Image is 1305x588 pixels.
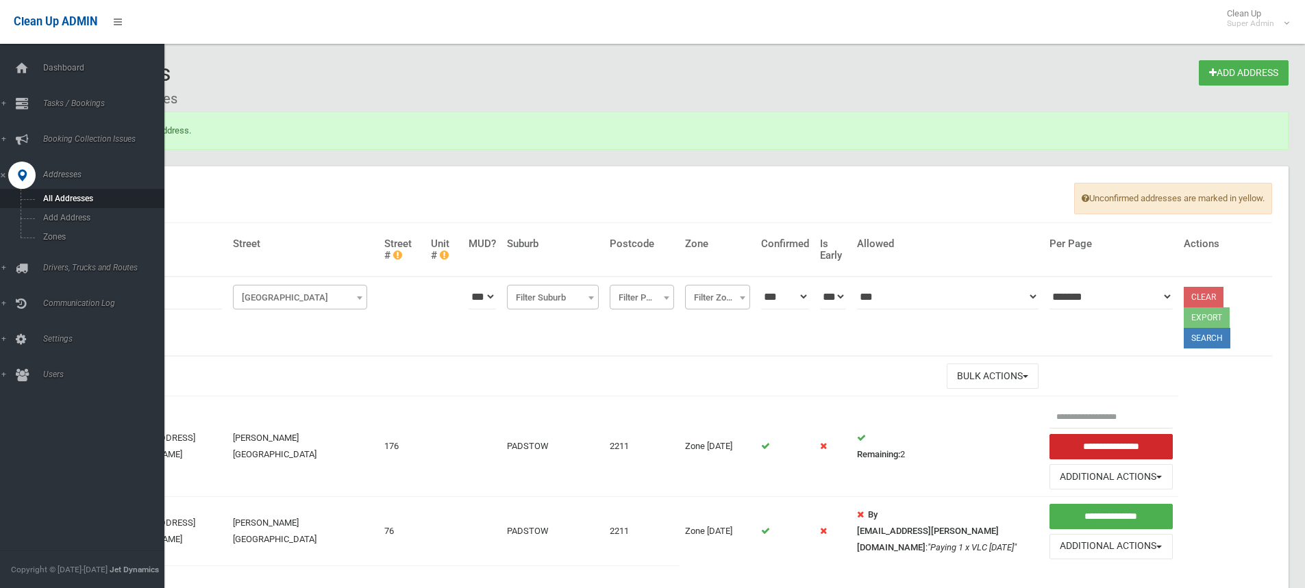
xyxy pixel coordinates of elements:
span: Copyright © [DATE]-[DATE] [11,565,108,574]
td: Zone [DATE] [680,497,756,566]
span: Filter Zone [688,288,747,307]
h4: Is Early [820,238,847,261]
strong: By [EMAIL_ADDRESS][PERSON_NAME][DOMAIN_NAME] [857,509,999,552]
span: Tasks / Bookings [39,99,175,108]
h4: Allowed [857,238,1039,250]
td: 176 [379,396,425,497]
td: 2 [852,396,1044,497]
td: PADSTOW [501,497,604,566]
span: Drivers, Trucks and Routes [39,263,175,272]
span: Clean Up [1220,8,1288,29]
h4: Confirmed [761,238,809,250]
td: 76 [379,497,425,566]
h4: Unit # [431,238,458,261]
span: Booking Collection Issues [39,134,175,144]
h4: Actions [1184,238,1267,250]
h4: Suburb [507,238,598,250]
span: Clean Up ADMIN [14,15,97,28]
small: Super Admin [1227,18,1274,29]
h4: Per Page [1049,238,1172,250]
span: Settings [39,334,175,344]
td: 2211 [604,497,680,566]
span: Filter Postcode [610,285,674,309]
button: Additional Actions [1049,534,1172,559]
td: : [852,497,1044,566]
span: Filter Suburb [510,288,595,307]
button: Search [1184,328,1230,348]
td: PADSTOW [501,396,604,497]
span: Filter Street [236,288,364,307]
span: All Addresses [39,194,163,203]
a: Add Address [1199,60,1289,86]
h4: Street [233,238,373,250]
span: Filter Postcode [613,288,671,307]
h4: MUD? [469,238,496,250]
span: Communication Log [39,298,175,308]
span: Users [39,370,175,379]
h4: Zone [685,238,750,250]
strong: Remaining: [857,449,900,459]
td: [PERSON_NAME][GEOGRAPHIC_DATA] [227,497,379,566]
td: 2211 [604,396,680,497]
span: Zones [39,232,163,242]
a: Clear [1184,287,1223,307]
span: Unconfirmed addresses are marked in yellow. [1074,183,1272,214]
span: Filter Zone [685,285,750,309]
strong: Jet Dynamics [110,565,159,574]
span: Add Address [39,213,163,222]
button: Bulk Actions [947,363,1039,389]
td: Zone [DATE] [680,396,756,497]
td: [PERSON_NAME][GEOGRAPHIC_DATA] [227,396,379,497]
span: Filter Street [233,285,367,309]
div: Successfully updated address. [60,112,1289,150]
h4: Street # [384,238,420,261]
em: "Paying 1 x VLC [DATE]" [928,542,1017,552]
button: Additional Actions [1049,464,1172,489]
h4: Postcode [610,238,674,250]
span: Dashboard [39,63,175,73]
button: Export [1184,307,1230,328]
span: Addresses [39,170,175,179]
span: Filter Suburb [507,285,598,309]
h4: Address [116,238,222,250]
